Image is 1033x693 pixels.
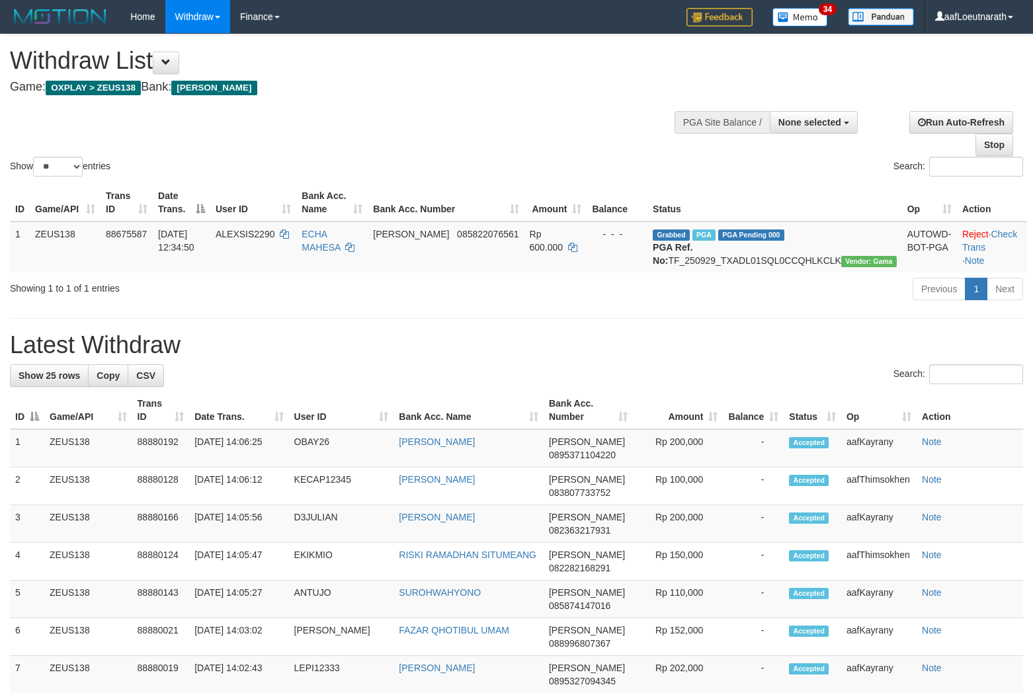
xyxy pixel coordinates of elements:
td: [DATE] 14:05:47 [189,543,288,581]
td: - [723,543,784,581]
a: CSV [128,364,164,387]
span: PGA Pending [718,229,784,241]
span: Accepted [789,475,829,486]
td: Rp 150,000 [633,543,723,581]
a: Note [922,436,942,447]
span: [PERSON_NAME] [373,229,449,239]
span: Copy 085874147016 to clipboard [549,600,610,611]
div: Showing 1 to 1 of 1 entries [10,276,421,295]
a: Check Trans [962,229,1017,253]
td: ZEUS138 [44,429,132,468]
th: Trans ID: activate to sort column ascending [101,184,153,222]
span: [PERSON_NAME] [549,587,625,598]
th: Action [917,391,1023,429]
span: Accepted [789,437,829,448]
td: [DATE] 14:03:02 [189,618,288,656]
span: ALEXSIS2290 [216,229,275,239]
a: Note [922,625,942,635]
a: Note [922,512,942,522]
a: Stop [975,134,1013,156]
a: Note [922,474,942,485]
input: Search: [929,157,1023,177]
a: RISKI RAMADHAN SITUMEANG [399,550,536,560]
span: Vendor URL: https://trx31.1velocity.biz [841,256,897,267]
span: OXPLAY > ZEUS138 [46,81,141,95]
td: 88880124 [132,543,190,581]
th: ID [10,184,30,222]
a: Note [922,550,942,560]
td: ZEUS138 [44,581,132,618]
td: 5 [10,581,44,618]
span: Show 25 rows [19,370,80,381]
td: - [723,581,784,618]
td: 3 [10,505,44,543]
th: Bank Acc. Number: activate to sort column ascending [544,391,633,429]
td: 88880192 [132,429,190,468]
td: Rp 200,000 [633,505,723,543]
th: Status: activate to sort column ascending [784,391,841,429]
span: [PERSON_NAME] [549,512,625,522]
th: Bank Acc. Number: activate to sort column ascending [368,184,524,222]
th: ID: activate to sort column descending [10,391,44,429]
td: 1 [10,222,30,272]
span: Grabbed [653,229,690,241]
button: None selected [770,111,858,134]
a: Next [987,278,1023,300]
span: Accepted [789,512,829,524]
span: [PERSON_NAME] [549,474,625,485]
td: 6 [10,618,44,656]
b: PGA Ref. No: [653,242,692,266]
span: [PERSON_NAME] [549,625,625,635]
td: OBAY26 [289,429,394,468]
img: panduan.png [848,8,914,26]
td: EKIKMIO [289,543,394,581]
span: Copy 082282168291 to clipboard [549,563,610,573]
th: Balance: activate to sort column ascending [723,391,784,429]
span: Copy 082363217931 to clipboard [549,525,610,536]
span: Rp 600.000 [530,229,563,253]
th: Amount: activate to sort column ascending [633,391,723,429]
td: ANTUJO [289,581,394,618]
th: Bank Acc. Name: activate to sort column ascending [393,391,544,429]
a: [PERSON_NAME] [399,663,475,673]
span: Accepted [789,663,829,674]
td: - [723,429,784,468]
td: - [723,618,784,656]
a: [PERSON_NAME] [399,436,475,447]
td: aafThimsokhen [841,543,917,581]
a: 1 [965,278,987,300]
img: Feedback.jpg [686,8,753,26]
span: 88675587 [106,229,147,239]
td: ZEUS138 [30,222,101,272]
span: [DATE] 12:34:50 [158,229,194,253]
th: Bank Acc. Name: activate to sort column ascending [296,184,368,222]
td: - [723,468,784,505]
td: Rp 152,000 [633,618,723,656]
a: [PERSON_NAME] [399,474,475,485]
td: aafKayrany [841,618,917,656]
th: Game/API: activate to sort column ascending [30,184,101,222]
td: aafKayrany [841,581,917,618]
th: Date Trans.: activate to sort column ascending [189,391,288,429]
td: 88880143 [132,581,190,618]
td: TF_250929_TXADL01SQL0CCQHLKCLK [647,222,902,272]
td: Rp 110,000 [633,581,723,618]
th: Balance [587,184,647,222]
img: Button%20Memo.svg [772,8,828,26]
label: Search: [893,364,1023,384]
td: 88880128 [132,468,190,505]
a: Note [965,255,985,266]
th: Game/API: activate to sort column ascending [44,391,132,429]
span: [PERSON_NAME] [549,550,625,560]
td: [DATE] 14:05:56 [189,505,288,543]
span: Accepted [789,550,829,561]
a: Run Auto-Refresh [909,111,1013,134]
span: Marked by aafpengsreynich [692,229,716,241]
a: Note [922,663,942,673]
td: [PERSON_NAME] [289,618,394,656]
th: Op: activate to sort column ascending [902,184,957,222]
th: Amount: activate to sort column ascending [524,184,587,222]
td: Rp 200,000 [633,429,723,468]
span: Copy 0895371104220 to clipboard [549,450,616,460]
span: 34 [819,3,837,15]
